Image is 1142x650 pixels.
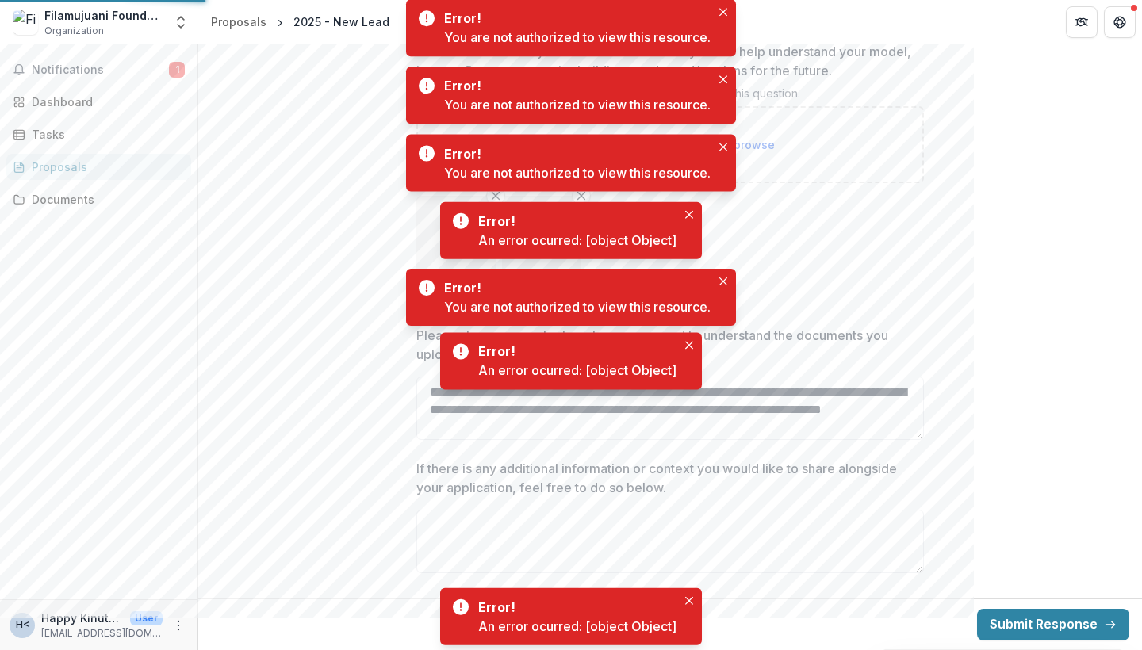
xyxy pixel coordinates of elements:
[32,63,169,77] span: Notifications
[680,335,699,354] button: Close
[13,10,38,35] img: Filamujuani Foundation
[502,196,581,300] div: Remove FileEneabiz (1).pdf
[169,616,188,635] button: More
[293,13,389,30] div: 2025 - New Lead
[478,617,676,636] div: An error ocurred: [object Object]
[444,28,711,47] div: You are not authorized to view this resource.
[6,89,191,115] a: Dashboard
[32,94,178,110] div: Dashboard
[32,126,178,143] div: Tasks
[130,611,163,625] p: User
[44,24,104,38] span: Organization
[680,591,699,610] button: Close
[478,342,670,361] div: Error!
[444,144,704,163] div: Error!
[205,10,396,33] nav: breadcrumb
[416,196,496,300] div: Remove FileEneaBiz-Creative-Hubs.pdf
[6,154,191,180] a: Proposals
[170,6,192,38] button: Open entity switcher
[416,326,914,364] p: Please share any context our team may need to understand the documents you uploaded.
[478,212,670,231] div: Error!
[16,620,29,630] div: Happy Kinuthia <happy@filamujuani.org>
[478,231,676,250] div: An error ocurred: [object Object]
[444,76,704,95] div: Error!
[44,7,163,24] div: Filamujuani Foundation
[714,70,733,89] button: Close
[680,205,699,224] button: Close
[444,278,704,297] div: Error!
[6,121,191,147] a: Tasks
[205,10,273,33] a: Proposals
[486,186,505,205] button: Remove File
[41,610,124,626] p: Happy Kinuthia <[EMAIL_ADDRESS][DOMAIN_NAME]>
[714,2,733,21] button: Close
[444,95,711,114] div: You are not authorized to view this resource.
[6,57,191,82] button: Notifications1
[1066,6,1098,38] button: Partners
[478,598,670,617] div: Error!
[1104,6,1136,38] button: Get Help
[169,62,185,78] span: 1
[6,186,191,212] a: Documents
[444,9,704,28] div: Error!
[714,272,733,291] button: Close
[32,159,178,175] div: Proposals
[977,609,1129,640] button: Submit Response
[41,626,163,640] p: [EMAIL_ADDRESS][DOMAIN_NAME]
[416,459,914,497] p: If there is any additional information or context you would like to share alongside your applicat...
[572,186,591,205] button: Remove File
[444,297,711,316] div: You are not authorized to view this resource.
[32,191,178,208] div: Documents
[444,163,711,182] div: You are not authorized to view this resource.
[714,138,733,157] button: Close
[478,361,676,380] div: An error ocurred: [object Object]
[211,13,266,30] div: Proposals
